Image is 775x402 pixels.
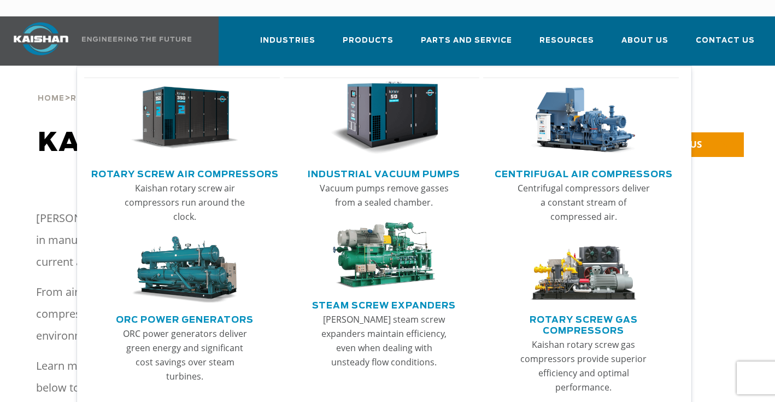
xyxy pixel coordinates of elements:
p: Kaishan rotary screw air compressors run around the clock. [118,181,251,224]
a: Products [343,26,394,63]
img: Engineering the future [82,37,191,42]
a: Rotary Screw Air Compressors [91,165,279,181]
a: About Us [621,26,668,63]
a: Resources [539,26,594,63]
span: Products [343,34,394,47]
p: [PERSON_NAME] steam screw expanders maintain efficiency, even when dealing with unsteady flow con... [318,312,451,369]
img: thumb-Rotary-Screw-Gas-Compressors [530,236,638,304]
span: About Us [621,34,668,47]
p: [PERSON_NAME] is the foremost expert in air compression technology, with more than 60 years of ex... [36,207,594,273]
a: Home [38,93,64,103]
span: Resources [539,34,594,47]
img: thumb-Rotary-Screw-Air-Compressors [131,81,239,155]
a: Parts and Service [421,26,512,63]
a: Resources [71,93,125,103]
p: Kaishan rotary screw gas compressors provide superior efficiency and optimal performance. [517,337,650,394]
span: Home [38,95,64,102]
img: thumb-Steam-Screw-Expanders [330,222,439,290]
div: > > [38,66,157,107]
a: Steam Screw Expanders [312,296,456,312]
a: Contact Us [696,26,755,63]
img: thumb-Centrifugal-Air-Compressors [530,81,638,155]
span: Resources [71,95,125,102]
a: Rotary Screw Gas Compressors [489,310,679,337]
a: Industrial Vacuum Pumps [308,165,460,181]
p: Learn more about how you can trust [PERSON_NAME] air compressors for any application. Check out o... [36,355,594,399]
span: Industries [260,34,315,47]
p: Centrifugal compressors deliver a constant stream of compressed air. [517,181,650,224]
h1: Kaishan [38,128,559,159]
img: thumb-Industrial-Vacuum-Pumps [330,81,439,155]
p: ORC power generators deliver green energy and significant cost savings over steam turbines. [118,327,251,383]
span: Contact Us [696,34,755,47]
a: Centrifugal Air Compressors [495,165,673,181]
a: Industries [260,26,315,63]
p: From air compressor guides to compressor room design, you can find content to better understand c... [36,281,594,347]
a: ORC Power Generators [116,310,254,327]
p: Vacuum pumps remove gasses from a sealed chamber. [318,181,451,209]
img: thumb-ORC-Power-Generators [131,236,239,304]
span: Parts and Service [421,34,512,47]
